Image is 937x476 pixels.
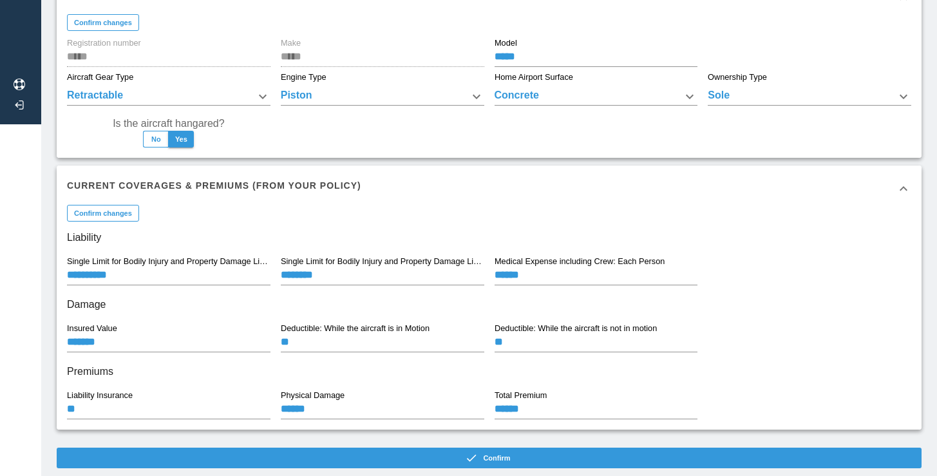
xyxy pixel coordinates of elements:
[495,390,547,401] label: Total Premium
[57,448,922,468] button: Confirm
[67,390,133,401] label: Liability Insurance
[67,14,139,31] button: Confirm changes
[113,116,224,131] label: Is the aircraft hangared?
[67,205,139,222] button: Confirm changes
[281,37,301,49] label: Make
[67,363,911,381] h6: Premiums
[495,88,698,106] div: Concrete
[281,390,345,401] label: Physical Damage
[67,296,911,314] h6: Damage
[708,88,911,106] div: Sole
[67,178,361,193] h6: Current Coverages & Premiums (from your policy)
[168,131,194,148] button: Yes
[67,323,117,334] label: Insured Value
[281,88,484,106] div: Piston
[495,256,665,267] label: Medical Expense including Crew: Each Person
[67,88,270,106] div: Retractable
[67,229,911,247] h6: Liability
[281,323,430,334] label: Deductible: While the aircraft is in Motion
[495,323,657,334] label: Deductible: While the aircraft is not in motion
[67,71,133,83] label: Aircraft Gear Type
[708,71,767,83] label: Ownership Type
[143,131,169,148] button: No
[281,256,484,267] label: Single Limit for Bodily Injury and Property Damage Liability: Each Passenger
[495,71,573,83] label: Home Airport Surface
[495,37,517,49] label: Model
[67,37,141,49] label: Registration number
[67,256,270,267] label: Single Limit for Bodily Injury and Property Damage Liability including Passengers: Each Occurrence
[57,166,922,212] div: Current Coverages & Premiums (from your policy)
[281,71,327,83] label: Engine Type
